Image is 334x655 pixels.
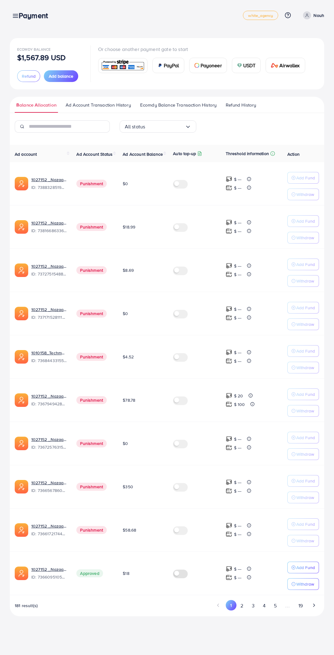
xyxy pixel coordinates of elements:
[76,151,113,157] span: Ad Account Status
[301,11,324,19] a: Nouh
[31,228,67,234] span: ID: 7381668633665093648
[234,357,242,365] p: $ ---
[259,600,270,611] button: Go to page 4
[296,391,315,398] p: Add Fund
[226,531,232,537] img: top-up amount
[296,494,314,501] p: Withdraw
[296,217,315,225] p: Add Fund
[152,58,184,73] a: cardPayPal
[31,306,67,313] a: 1027152 _Nazaagency_04
[31,566,67,572] a: 1027152 _Nazaagency_006
[31,357,67,364] span: ID: 7368443315504726017
[226,444,232,451] img: top-up amount
[226,358,232,364] img: top-up amount
[234,271,242,278] p: $ ---
[232,58,261,73] a: cardUSDT
[189,58,227,73] a: cardPayoneer
[287,388,319,400] button: Add Fund
[31,480,67,494] div: <span class='underline'>1027152 _Nazaagency_0051</span></br>7366567860828749825
[123,570,129,576] span: $18
[226,392,232,399] img: top-up amount
[31,531,67,537] span: ID: 7366172174454882305
[226,102,256,108] span: Refund History
[296,450,314,458] p: Withdraw
[287,578,319,590] button: Withdraw
[76,266,107,274] span: Punishment
[226,436,232,442] img: top-up amount
[236,600,248,611] button: Go to page 2
[31,263,67,269] a: 1027152 _Nazaagency_007
[234,574,242,581] p: $ ---
[234,176,242,183] p: $ ---
[226,479,232,485] img: top-up amount
[296,434,315,441] p: Add Fund
[226,306,232,312] img: top-up amount
[266,58,305,73] a: cardAirwallex
[22,73,36,79] span: Refund
[100,59,145,72] img: card
[287,215,319,227] button: Add Fund
[296,277,314,285] p: Withdraw
[17,54,66,61] p: $1,567.89 USD
[234,531,242,538] p: $ ---
[294,600,307,611] button: Go to page 19
[173,150,196,157] p: Auto top-up
[226,574,232,581] img: top-up amount
[287,475,319,487] button: Add Fund
[287,318,319,330] button: Withdraw
[31,306,67,321] div: <span class='underline'>1027152 _Nazaagency_04</span></br>7371715281112170513
[226,401,232,407] img: top-up amount
[120,120,196,133] div: Search for option
[31,487,67,493] span: ID: 7366567860828749825
[226,228,232,234] img: top-up amount
[226,488,232,494] img: top-up amount
[15,151,37,157] span: Ad account
[296,304,315,311] p: Add Fund
[234,444,242,451] p: $ ---
[226,219,232,226] img: top-up amount
[15,307,28,320] img: ic-ads-acc.e4c84228.svg
[234,306,242,313] p: $ ---
[15,567,28,580] img: ic-ads-acc.e4c84228.svg
[140,102,217,108] span: Ecomdy Balance Transaction History
[234,487,242,495] p: $ ---
[76,483,107,491] span: Punishment
[234,435,242,443] p: $ ---
[296,564,315,571] p: Add Fund
[31,263,67,277] div: <span class='underline'>1027152 _Nazaagency_007</span></br>7372751548805726224
[44,70,78,82] button: Add balance
[31,444,67,450] span: ID: 7367257631523782657
[248,14,273,18] span: white_agency
[234,522,242,529] p: $ ---
[287,432,319,443] button: Add Fund
[76,439,107,447] span: Punishment
[15,177,28,190] img: ic-ads-acc.e4c84228.svg
[31,480,67,486] a: 1027152 _Nazaagency_0051
[19,11,53,20] h3: Payment
[31,220,67,226] a: 1027152 _Nazaagency_023
[234,314,242,322] p: $ ---
[76,310,107,318] span: Punishment
[243,11,278,20] a: white_agency
[123,440,128,446] span: $0
[287,232,319,244] button: Withdraw
[31,401,67,407] span: ID: 7367949428067450896
[76,180,107,188] span: Punishment
[226,522,232,529] img: top-up amount
[287,562,319,573] button: Add Fund
[17,70,40,82] button: Refund
[31,350,67,356] a: 1010158_Techmanistan pk acc_1715599413927
[234,401,245,408] p: $ 100
[15,393,28,407] img: ic-ads-acc.e4c84228.svg
[296,537,314,544] p: Withdraw
[76,526,107,534] span: Punishment
[15,523,28,537] img: ic-ads-acc.e4c84228.svg
[76,396,107,404] span: Punishment
[31,271,67,277] span: ID: 7372751548805726224
[287,189,319,200] button: Withdraw
[234,392,243,400] p: $ 20
[31,177,67,191] div: <span class='underline'>1027152 _Nazaagency_019</span></br>7388328519014645761
[234,565,242,573] p: $ ---
[309,600,319,610] button: Go to next page
[234,228,242,235] p: $ ---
